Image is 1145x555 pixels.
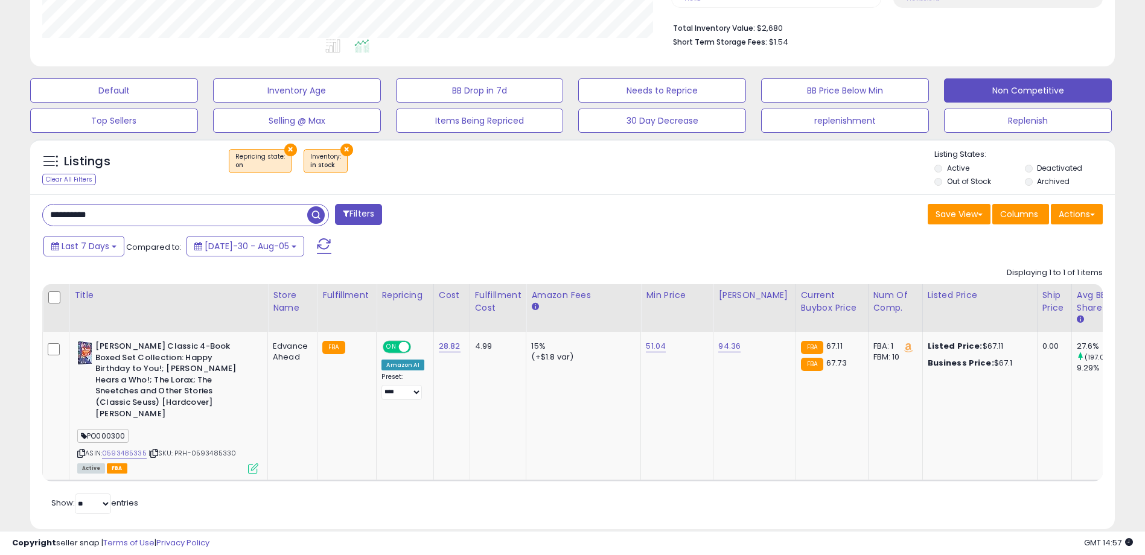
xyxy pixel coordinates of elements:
[187,236,304,256] button: [DATE]-30 - Aug-05
[944,78,1112,103] button: Non Competitive
[801,341,823,354] small: FBA
[1077,289,1121,314] div: Avg BB Share
[205,240,289,252] span: [DATE]-30 - Aug-05
[873,289,917,314] div: Num of Comp.
[531,302,538,312] small: Amazon Fees.
[310,161,341,170] div: in stock
[384,342,400,352] span: ON
[873,352,913,363] div: FBM: 10
[947,163,969,173] label: Active
[928,358,1028,369] div: $67.1
[673,23,755,33] b: Total Inventory Value:
[928,341,1028,352] div: $67.11
[396,109,564,133] button: Items Being Repriced
[235,152,285,170] span: Repricing state :
[1085,352,1117,362] small: (197.09%)
[531,289,636,302] div: Amazon Fees
[284,144,297,156] button: ×
[396,78,564,103] button: BB Drop in 7d
[30,78,198,103] button: Default
[126,241,182,253] span: Compared to:
[42,174,96,185] div: Clear All Filters
[578,78,746,103] button: Needs to Reprice
[826,357,847,369] span: 67.73
[107,463,127,474] span: FBA
[944,109,1112,133] button: Replenish
[1042,341,1062,352] div: 0.00
[801,358,823,371] small: FBA
[1077,341,1126,352] div: 27.6%
[322,289,371,302] div: Fulfillment
[340,144,353,156] button: ×
[77,341,258,472] div: ASIN:
[769,36,788,48] span: $1.54
[934,149,1115,160] p: Listing States:
[992,204,1049,224] button: Columns
[74,289,263,302] div: Title
[928,204,990,224] button: Save View
[1042,289,1067,314] div: Ship Price
[531,352,631,363] div: (+$1.8 var)
[646,340,666,352] a: 51.04
[310,152,341,170] span: Inventory :
[1084,537,1133,548] span: 2025-08-13 14:57 GMT
[156,537,209,548] a: Privacy Policy
[761,109,929,133] button: replenishment
[947,176,991,186] label: Out of Stock
[381,373,424,400] div: Preset:
[103,537,155,548] a: Terms of Use
[475,341,517,352] div: 4.99
[873,341,913,352] div: FBA: 1
[77,341,92,365] img: 51LFCIbeKyL._SL40_.jpg
[12,538,209,549] div: seller snap | |
[673,20,1094,34] li: $2,680
[273,341,308,363] div: Edvance Ahead
[77,463,105,474] span: All listings currently available for purchase on Amazon
[673,37,767,47] b: Short Term Storage Fees:
[409,342,429,352] span: OFF
[1077,314,1084,325] small: Avg BB Share.
[64,153,110,170] h5: Listings
[381,289,428,302] div: Repricing
[102,448,147,458] a: 0593485335
[928,357,994,369] b: Business Price:
[1037,176,1070,186] label: Archived
[335,204,382,225] button: Filters
[213,78,381,103] button: Inventory Age
[578,109,746,133] button: 30 Day Decrease
[928,289,1032,302] div: Listed Price
[235,161,285,170] div: on
[928,340,983,352] b: Listed Price:
[12,537,56,548] strong: Copyright
[801,289,863,314] div: Current Buybox Price
[273,289,312,314] div: Store Name
[77,429,129,443] span: PO000300
[322,341,345,354] small: FBA
[1037,163,1082,173] label: Deactivated
[1000,208,1038,220] span: Columns
[1077,363,1126,373] div: 9.29%
[531,341,631,352] div: 15%
[30,109,198,133] button: Top Sellers
[439,340,461,352] a: 28.82
[718,289,790,302] div: [PERSON_NAME]
[1051,204,1103,224] button: Actions
[148,448,237,458] span: | SKU: PRH-0593485330
[761,78,929,103] button: BB Price Below Min
[718,340,741,352] a: 94.36
[475,289,521,314] div: Fulfillment Cost
[213,109,381,133] button: Selling @ Max
[43,236,124,256] button: Last 7 Days
[95,341,242,422] b: [PERSON_NAME] Classic 4-Book Boxed Set Collection: Happy Birthday to You!; [PERSON_NAME] Hears a ...
[646,289,708,302] div: Min Price
[62,240,109,252] span: Last 7 Days
[51,497,138,509] span: Show: entries
[1007,267,1103,279] div: Displaying 1 to 1 of 1 items
[381,360,424,370] div: Amazon AI
[439,289,465,302] div: Cost
[826,340,843,352] span: 67.11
